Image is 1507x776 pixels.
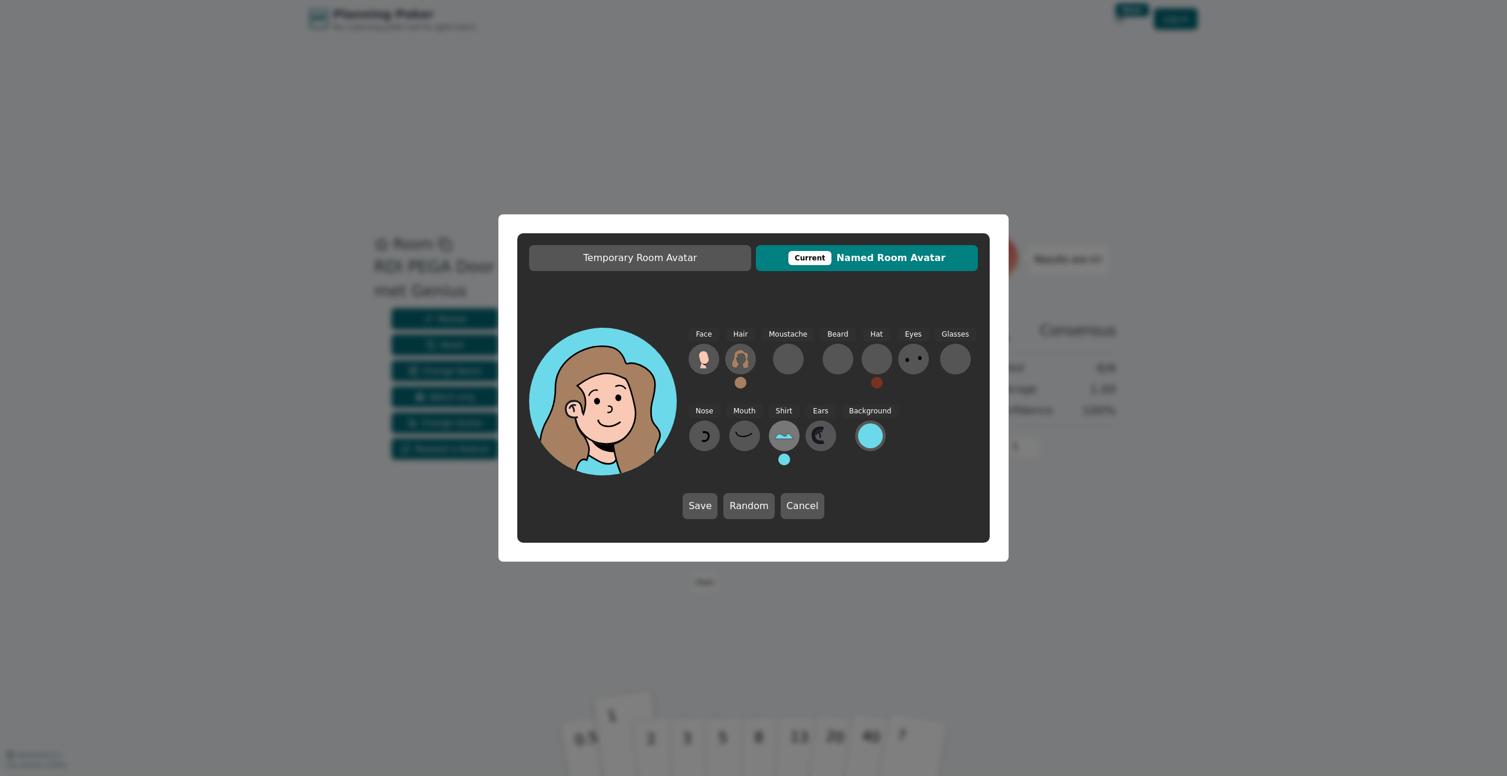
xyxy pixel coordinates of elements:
span: Named Room Avatar [762,251,972,265]
span: Beard [820,328,855,341]
span: Hair [726,328,755,341]
span: Face [689,328,719,341]
span: Mouth [726,405,763,418]
span: Temporary Room Avatar [535,251,745,265]
span: Glasses [935,328,976,341]
span: Ears [806,405,836,418]
button: Temporary Room Avatar [529,245,751,271]
button: Cancel [781,493,824,519]
span: Shirt [769,405,800,418]
button: Save [683,493,717,519]
span: Background [842,405,899,418]
span: Eyes [898,328,929,341]
div: This avatar will be displayed in dedicated rooms [788,251,832,265]
button: Random [723,493,774,519]
button: CurrentNamed Room Avatar [756,245,978,271]
span: Nose [689,405,720,418]
span: Hat [863,328,890,341]
span: Moustache [762,328,814,341]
